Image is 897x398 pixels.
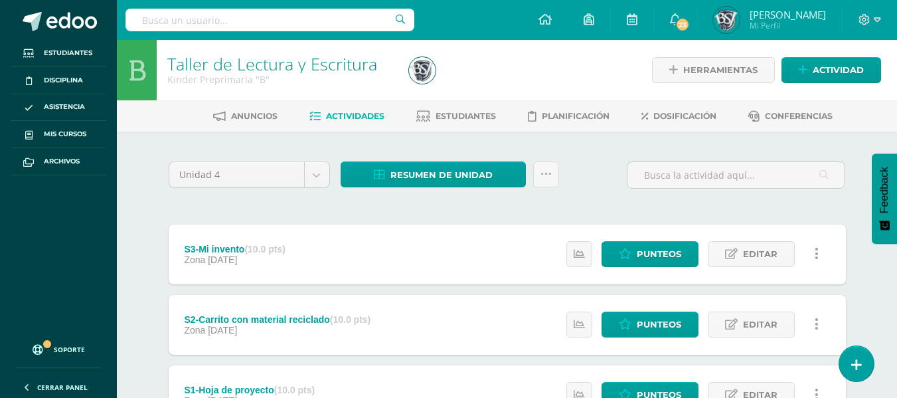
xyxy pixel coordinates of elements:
[436,111,496,121] span: Estudiantes
[44,129,86,140] span: Mis cursos
[274,385,315,395] strong: (10.0 pts)
[602,312,698,338] a: Punteos
[44,48,92,58] span: Estudiantes
[169,162,329,187] a: Unidad 4
[244,244,285,254] strong: (10.0 pts)
[713,7,740,33] img: 3fd003597c13ba8f79d60c6ace793a6e.png
[750,8,826,21] span: [PERSON_NAME]
[748,106,833,127] a: Conferencias
[750,20,826,31] span: Mi Perfil
[326,111,384,121] span: Actividades
[653,111,716,121] span: Dosificación
[765,111,833,121] span: Conferencias
[683,58,758,82] span: Herramientas
[54,345,85,354] span: Soporte
[167,54,393,73] h1: Taller de Lectura y Escritura
[11,67,106,94] a: Disciplina
[184,314,370,325] div: S2-Carrito con material reciclado
[743,312,777,337] span: Editar
[184,325,205,336] span: Zona
[637,312,681,337] span: Punteos
[184,244,285,254] div: S3-Mi invento
[37,383,88,392] span: Cerrar panel
[16,332,101,364] a: Soporte
[44,156,80,167] span: Archivos
[781,57,881,83] a: Actividad
[44,75,83,86] span: Disciplina
[675,17,690,32] span: 23
[542,111,610,121] span: Planificación
[330,314,370,325] strong: (10.0 pts)
[44,102,85,112] span: Asistencia
[652,57,775,83] a: Herramientas
[11,40,106,67] a: Estudiantes
[11,121,106,148] a: Mis cursos
[11,148,106,175] a: Archivos
[528,106,610,127] a: Planificación
[872,153,897,244] button: Feedback - Mostrar encuesta
[416,106,496,127] a: Estudiantes
[167,73,393,86] div: Kinder Preprimaria 'B'
[341,161,526,187] a: Resumen de unidad
[813,58,864,82] span: Actividad
[208,325,237,336] span: [DATE]
[637,242,681,266] span: Punteos
[641,106,716,127] a: Dosificación
[878,167,890,213] span: Feedback
[409,57,436,84] img: 3fd003597c13ba8f79d60c6ace793a6e.png
[167,52,377,75] a: Taller de Lectura y Escritura
[213,106,278,127] a: Anuncios
[11,94,106,122] a: Asistencia
[743,242,777,266] span: Editar
[231,111,278,121] span: Anuncios
[602,241,698,267] a: Punteos
[184,254,205,265] span: Zona
[179,162,294,187] span: Unidad 4
[390,163,493,187] span: Resumen de unidad
[184,385,315,395] div: S1-Hoja de proyecto
[208,254,237,265] span: [DATE]
[125,9,414,31] input: Busca un usuario...
[627,162,845,188] input: Busca la actividad aquí...
[309,106,384,127] a: Actividades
